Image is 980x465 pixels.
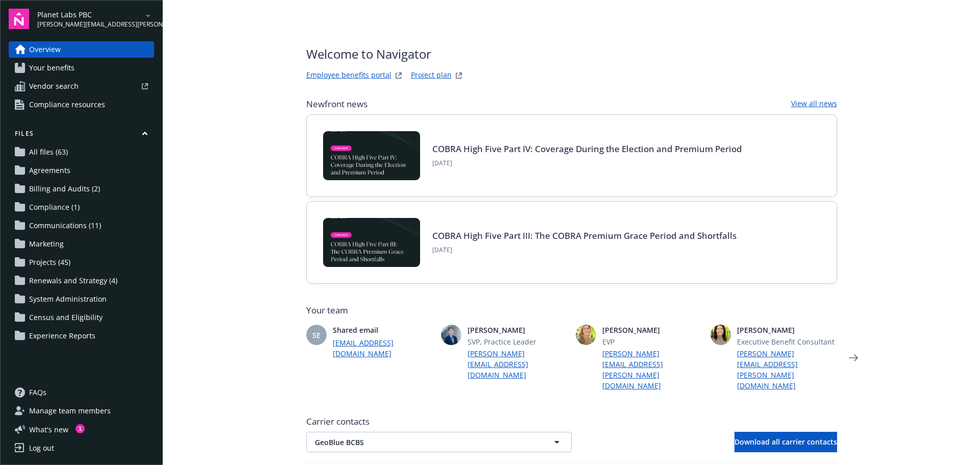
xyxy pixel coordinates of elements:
span: Marketing [29,236,64,252]
span: FAQs [29,384,46,401]
span: Download all carrier contacts [734,437,837,447]
span: What ' s new [29,424,68,435]
div: Log out [29,440,54,456]
span: Planet Labs PBC [37,9,142,20]
a: Overview [9,41,154,58]
span: Census and Eligibility [29,309,103,326]
a: Employee benefits portal [306,69,391,82]
span: Shared email [333,325,433,335]
span: Welcome to Navigator [306,45,465,63]
img: navigator-logo.svg [9,9,29,29]
a: Your benefits [9,60,154,76]
a: COBRA High Five Part IV: Coverage During the Election and Premium Period [432,143,742,155]
a: Billing and Audits (2) [9,181,154,197]
span: System Administration [29,291,107,307]
button: GeoBlue BCBS [306,432,572,452]
span: Newfront news [306,98,367,110]
a: FAQs [9,384,154,401]
a: Projects (45) [9,254,154,271]
span: SVP, Practice Leader [468,336,568,347]
a: Census and Eligibility [9,309,154,326]
span: Your team [306,304,837,316]
span: [PERSON_NAME][EMAIL_ADDRESS][PERSON_NAME][DOMAIN_NAME] [37,20,142,29]
a: Communications (11) [9,217,154,234]
a: Project plan [411,69,452,82]
a: Marketing [9,236,154,252]
a: [EMAIL_ADDRESS][DOMAIN_NAME] [333,337,433,359]
a: striveWebsite [393,69,405,82]
img: photo [710,325,731,345]
a: Renewals and Strategy (4) [9,273,154,289]
span: Your benefits [29,60,75,76]
a: System Administration [9,291,154,307]
a: COBRA High Five Part III: The COBRA Premium Grace Period and Shortfalls [432,230,737,241]
a: Next [845,350,862,366]
a: Experience Reports [9,328,154,344]
span: Renewals and Strategy (4) [29,273,117,289]
span: Agreements [29,162,70,179]
span: [DATE] [432,159,742,168]
span: All files (63) [29,144,68,160]
a: [PERSON_NAME][EMAIL_ADDRESS][DOMAIN_NAME] [468,348,568,380]
a: All files (63) [9,144,154,160]
a: [PERSON_NAME][EMAIL_ADDRESS][PERSON_NAME][DOMAIN_NAME] [737,348,837,391]
div: 1 [76,424,85,433]
span: [PERSON_NAME] [468,325,568,335]
img: BLOG-Card Image - Compliance - COBRA High Five Pt 3 - 09-03-25.jpg [323,218,420,267]
span: Experience Reports [29,328,95,344]
span: EVP [602,336,702,347]
a: [PERSON_NAME][EMAIL_ADDRESS][PERSON_NAME][DOMAIN_NAME] [602,348,702,391]
button: Files [9,129,154,142]
img: photo [441,325,461,345]
span: [PERSON_NAME] [602,325,702,335]
a: Compliance resources [9,96,154,113]
span: [PERSON_NAME] [737,325,837,335]
a: Vendor search [9,78,154,94]
span: SE [312,330,321,340]
button: Download all carrier contacts [734,432,837,452]
button: Planet Labs PBC[PERSON_NAME][EMAIL_ADDRESS][PERSON_NAME][DOMAIN_NAME]arrowDropDown [37,9,154,29]
span: Communications (11) [29,217,101,234]
span: Overview [29,41,61,58]
a: projectPlanWebsite [453,69,465,82]
span: Projects (45) [29,254,70,271]
span: Compliance (1) [29,199,80,215]
img: photo [576,325,596,345]
span: Billing and Audits (2) [29,181,100,197]
a: Compliance (1) [9,199,154,215]
span: Manage team members [29,403,111,419]
span: Compliance resources [29,96,105,113]
img: BLOG-Card Image - Compliance - COBRA High Five Pt 4 - 09-04-25.jpg [323,131,420,180]
span: Carrier contacts [306,415,837,428]
span: GeoBlue BCBS [315,437,527,448]
button: What's new1 [9,424,85,435]
a: Agreements [9,162,154,179]
span: [DATE] [432,246,737,255]
a: View all news [791,98,837,110]
span: Executive Benefit Consultant [737,336,837,347]
span: Vendor search [29,78,79,94]
a: arrowDropDown [142,9,154,21]
a: Manage team members [9,403,154,419]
